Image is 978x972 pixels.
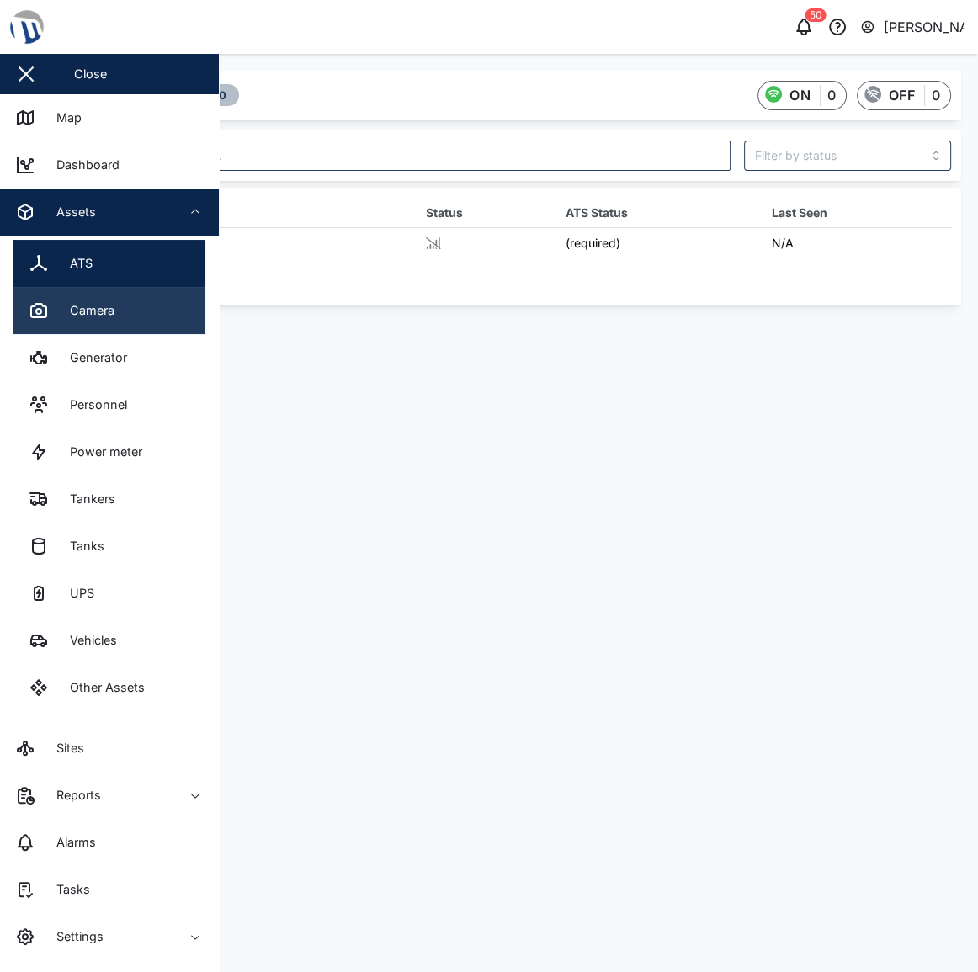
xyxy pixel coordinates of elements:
div: Tanks [57,537,104,555]
a: Vehicles [13,617,205,664]
div: Vehicles [57,631,117,650]
div: (required) [566,234,754,252]
div: Dashboard [44,156,120,174]
div: Generator [57,348,127,367]
a: ATS [13,240,205,287]
div: 0 [827,85,836,106]
div: Assets [44,203,96,221]
div: [PERSON_NAME] [884,17,965,38]
div: Close [74,65,107,83]
div: OFF [889,85,915,106]
input: Search asset here... [81,141,731,171]
div: UPS [57,584,94,603]
span: 0 [219,85,226,105]
input: Filter by status [744,141,952,171]
div: Map [44,109,82,127]
a: Personnel [13,381,205,428]
th: ATS Status [557,198,763,228]
div: Reports [44,786,101,805]
div: Tasks [44,880,90,899]
th: Status [417,198,557,228]
div: ATS [57,254,93,273]
div: 50 [805,8,827,22]
a: Tanks [13,523,205,570]
a: Other Assets [13,664,205,711]
td: N/A [763,228,951,258]
a: Camera [13,287,205,334]
div: Personnel [57,396,127,414]
div: 0 [932,85,940,106]
img: Main Logo [8,8,227,45]
div: Other Assets [57,678,145,697]
a: UPS [13,570,205,617]
a: Power meter [13,428,205,475]
div: Sites [44,739,84,757]
div: ON [789,85,811,106]
button: [PERSON_NAME] [859,15,965,39]
div: Settings [44,927,104,946]
a: Generator [13,334,205,381]
div: Power meter [57,443,142,461]
a: Tankers [13,475,205,523]
div: Alarms [44,833,96,852]
th: Asset Name [81,198,417,228]
div: Tankers [57,490,115,508]
div: Camera [57,301,114,320]
th: Last Seen [763,198,951,228]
